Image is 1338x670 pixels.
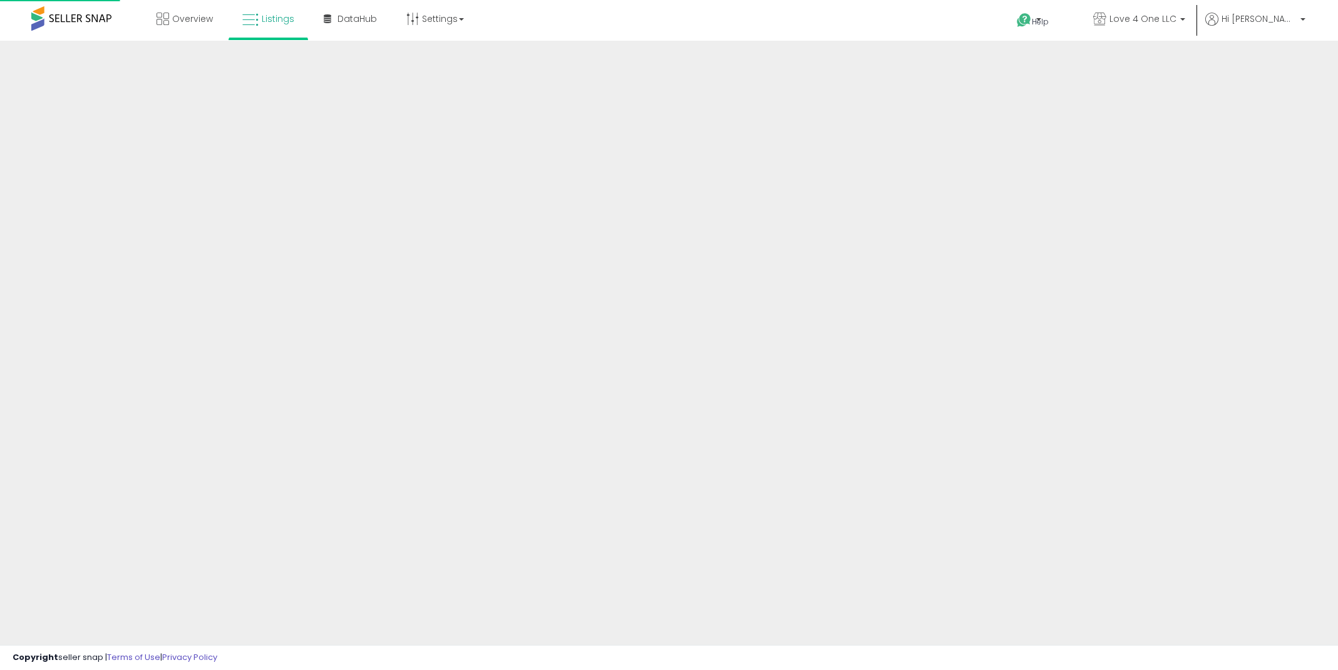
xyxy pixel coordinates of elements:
[1007,3,1073,41] a: Help
[1016,13,1032,28] i: Get Help
[1222,13,1297,25] span: Hi [PERSON_NAME]
[337,13,377,25] span: DataHub
[1205,13,1305,41] a: Hi [PERSON_NAME]
[1109,13,1176,25] span: Love 4 One LLC
[1032,16,1049,27] span: Help
[172,13,213,25] span: Overview
[262,13,294,25] span: Listings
